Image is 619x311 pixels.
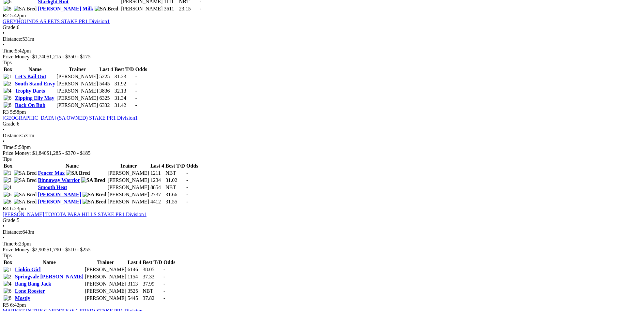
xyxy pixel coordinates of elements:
a: [GEOGRAPHIC_DATA] (SA OWNED) STAKE PR1 Division1 [3,115,138,121]
td: 38.05 [142,266,162,273]
td: 1211 [150,170,164,176]
span: - [186,192,188,197]
span: Grade: [3,24,17,30]
div: Prize Money: $2,905 [3,247,616,253]
span: Distance: [3,36,22,42]
img: 2 [4,177,11,183]
span: R2 [3,13,9,18]
span: - [135,74,137,79]
td: [PERSON_NAME] [56,73,98,80]
td: 6325 [99,95,113,101]
td: [PERSON_NAME] [107,199,149,205]
td: [PERSON_NAME] [85,266,127,273]
div: 5 [3,217,616,223]
span: • [3,223,5,229]
td: 3836 [99,88,113,94]
th: Odds [186,163,198,169]
a: Linkin Girl [15,267,41,272]
a: Binnaway Warrior [38,177,80,183]
img: SA Bred [14,6,37,12]
th: Best T/D [142,259,162,266]
td: 3611 [163,6,178,12]
span: Time: [3,144,15,150]
span: R4 [3,206,9,211]
a: Fencer Max [38,170,65,176]
img: SA Bred [83,192,106,198]
img: SA Bred [14,177,37,183]
span: $1,285 - $370 - $185 [47,150,91,156]
td: 5225 [99,73,113,80]
div: 531m [3,36,616,42]
a: [PERSON_NAME] Milk [38,6,93,11]
th: Best T/D [114,66,134,73]
a: Springvale [PERSON_NAME] [15,274,84,279]
img: 4 [4,88,11,94]
td: [PERSON_NAME] [85,281,127,287]
span: $1,790 - $510 - $255 [47,247,91,252]
img: 8 [4,295,11,301]
th: Last 4 [127,259,142,266]
td: NBT [165,170,185,176]
img: 4 [4,281,11,287]
div: 5:42pm [3,48,616,54]
span: Tips [3,156,12,162]
td: [PERSON_NAME] [56,102,98,109]
td: 5445 [127,295,142,302]
td: 3525 [127,288,142,294]
td: 37.33 [142,274,162,280]
img: SA Bred [95,6,118,12]
th: Last 4 [150,163,164,169]
td: NBT [165,184,185,191]
a: GREYHOUNDS AS PETS STAKE PR1 Division1 [3,19,110,24]
span: - [135,81,137,86]
span: - [163,274,165,279]
td: 31.34 [114,95,134,101]
th: Best T/D [165,163,185,169]
td: 1234 [150,177,164,184]
span: - [163,295,165,301]
span: 6:42pm [10,302,26,308]
a: [PERSON_NAME] TOYOTA PARA HILLS STAKE PR1 Division1 [3,212,147,217]
div: 6:23pm [3,241,616,247]
td: 3113 [127,281,142,287]
span: Time: [3,241,15,246]
th: Odds [135,66,147,73]
img: 2 [4,81,11,87]
span: Distance: [3,133,22,138]
td: 1154 [127,274,142,280]
span: - [186,170,188,176]
img: SA Bred [14,199,37,205]
a: Let's Bail Out [15,74,46,79]
span: • [3,139,5,144]
th: Name [15,66,56,73]
span: Grade: [3,217,17,223]
th: Odds [163,259,176,266]
img: 8 [4,6,11,12]
td: NBT [142,288,162,294]
span: Grade: [3,121,17,126]
img: 6 [4,288,11,294]
div: 643m [3,229,616,235]
img: 2 [4,274,11,280]
td: 32.13 [114,88,134,94]
span: - [186,185,188,190]
img: 8 [4,102,11,108]
td: [PERSON_NAME] [85,288,127,294]
td: 31.23 [114,73,134,80]
span: Tips [3,253,12,258]
img: 4 [4,185,11,190]
a: Trophy Darts [15,88,45,94]
td: 37.82 [142,295,162,302]
td: [PERSON_NAME] [107,170,149,176]
td: 6146 [127,266,142,273]
span: Tips [3,60,12,65]
img: 6 [4,95,11,101]
a: [PERSON_NAME] [38,199,81,204]
span: 5:42pm [10,13,26,18]
span: - [163,288,165,294]
span: R3 [3,109,9,115]
span: - [135,88,137,94]
th: Name [15,259,84,266]
td: 31.02 [165,177,185,184]
img: SA Bred [83,199,106,205]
